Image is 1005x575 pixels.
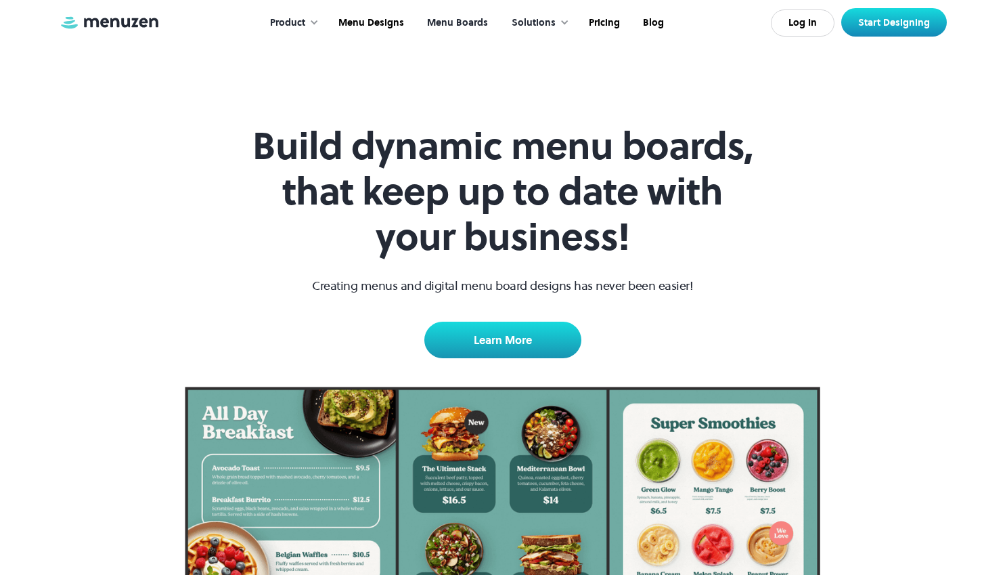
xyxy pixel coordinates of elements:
div: Solutions [512,16,556,30]
div: Solutions [498,2,576,44]
a: Log In [771,9,834,37]
h1: Build dynamic menu boards, that keep up to date with your business! [243,123,763,260]
p: Creating menus and digital menu board designs has never been easier! [312,276,693,295]
a: Learn More [424,322,581,358]
a: Start Designing [841,8,947,37]
a: Menu Designs [326,2,414,44]
a: Pricing [576,2,630,44]
a: Blog [630,2,674,44]
div: Product [256,2,326,44]
div: Product [270,16,305,30]
a: Menu Boards [414,2,498,44]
